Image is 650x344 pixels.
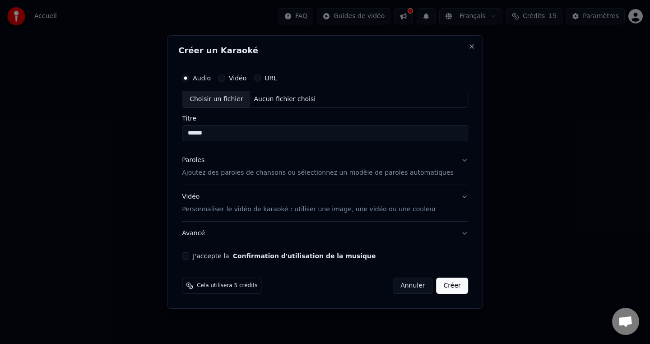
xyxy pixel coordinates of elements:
button: ParolesAjoutez des paroles de chansons ou sélectionnez un modèle de paroles automatiques [182,149,468,185]
div: Vidéo [182,192,436,214]
div: Choisir un fichier [182,91,250,107]
button: J'accepte la [233,253,376,259]
button: VidéoPersonnaliser le vidéo de karaoké : utiliser une image, une vidéo ou une couleur [182,185,468,221]
label: Vidéo [229,75,246,81]
div: Paroles [182,156,204,165]
label: J'accepte la [193,253,376,259]
p: Ajoutez des paroles de chansons ou sélectionnez un modèle de paroles automatiques [182,168,454,177]
div: Aucun fichier choisi [251,95,320,104]
label: Titre [182,115,468,121]
button: Annuler [393,278,432,294]
label: Audio [193,75,211,81]
h2: Créer un Karaoké [178,46,472,55]
button: Créer [436,278,468,294]
label: URL [265,75,277,81]
span: Cela utilisera 5 crédits [197,282,257,289]
p: Personnaliser le vidéo de karaoké : utiliser une image, une vidéo ou une couleur [182,205,436,214]
button: Avancé [182,222,468,245]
